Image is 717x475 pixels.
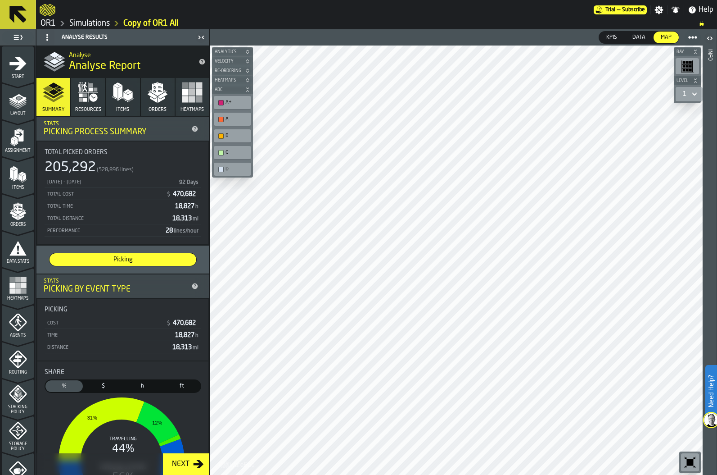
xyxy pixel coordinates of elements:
div: thumb [85,380,122,392]
label: button-switch-multi-Share [45,379,84,393]
label: button-switch-multi-Map [653,31,679,44]
label: button-toggle-Help [684,5,717,15]
button: button- [212,85,253,94]
span: Re-Ordering [213,69,243,73]
li: menu Assignment [2,120,34,156]
div: StatList-item-Distance [45,341,201,353]
button: button-Next [163,453,209,475]
span: Help [699,5,713,15]
div: Menu Subscription [594,5,647,14]
div: Total Time [46,204,171,210]
span: Orders [149,107,167,113]
div: stat-Picking [37,299,208,361]
div: Title [45,369,201,376]
li: menu Items [2,157,34,193]
div: Analyse Results [38,30,195,45]
span: 18,313 [172,215,199,222]
span: Heatmaps [213,78,243,83]
button: button- [674,47,701,56]
span: 28 [166,228,199,234]
header: Info [703,29,717,475]
label: button-switch-multi-Distance [162,379,201,393]
a: link-to-/wh/i/02d92962-0f11-4133-9763-7cb092bceeef [41,18,56,28]
div: B [216,131,249,141]
span: Subscribe [622,7,645,13]
span: Routing [2,370,34,375]
div: Stats [44,278,188,284]
div: button-toolbar-undefined [674,56,701,76]
a: logo-header [212,455,263,473]
span: Total Picked Orders [45,149,108,156]
div: Total Cost [46,192,162,197]
a: link-to-/wh/i/02d92962-0f11-4133-9763-7cb092bceeef/pricing/ [594,5,647,14]
li: menu Layout [2,83,34,119]
div: thumb [50,253,196,266]
button: button- [212,66,253,75]
span: Bay [675,50,691,55]
button: button- [212,76,253,85]
div: Stats [44,121,188,127]
a: link-to-/wh/i/02d92962-0f11-4133-9763-7cb092bceeef/simulations/4320d1dd-9e3e-47ba-9fe3-fbecad6a92c1 [123,18,178,28]
label: button-switch-multi-Cost [84,379,123,393]
div: StatList-item-Cost [45,317,201,329]
div: Next [168,459,193,470]
div: D [216,164,249,174]
div: button-toolbar-undefined [212,111,253,128]
span: mi [193,345,198,351]
span: Summary [42,107,64,113]
span: % [47,382,81,390]
div: Distance [46,345,169,351]
span: 18,827 [175,203,199,210]
span: 18,827 [175,332,199,338]
div: B [225,133,248,139]
div: StatList-item-Performance [45,224,201,237]
span: Share [45,369,64,376]
div: stat-Total Picked Orders [37,142,208,244]
div: A+ [225,100,248,105]
div: A+ [216,98,249,107]
span: Analyse Report [69,59,140,73]
label: button-switch-multi-KPIs [599,31,625,44]
li: menu Routing [2,342,34,378]
div: StatList-item-Total Time [45,200,201,212]
a: link-to-/wh/i/02d92962-0f11-4133-9763-7cb092bceeef [69,18,110,28]
div: C [216,148,249,157]
span: Level [675,78,691,83]
label: Need Help? [706,366,716,416]
span: 470,682 [173,320,198,326]
span: h [195,333,198,338]
li: menu Orders [2,194,34,230]
label: button-toggle-Settings [651,5,667,14]
span: $ [86,382,120,390]
span: Assignment [2,148,34,153]
div: thumb [124,380,161,392]
li: menu Heatmaps [2,268,34,304]
div: button-toolbar-undefined [212,161,253,178]
div: A [216,114,249,124]
span: Data [629,33,649,41]
div: C [225,150,248,155]
span: Data Stats [2,259,34,264]
svg: Reset zoom and position [683,455,697,470]
div: Picking by event type [44,284,188,294]
div: thumb [45,380,83,392]
div: thumb [599,32,624,43]
div: button-toolbar-undefined [212,94,253,111]
li: menu Start [2,46,34,82]
div: DropdownMenuValue-1 [679,89,699,100]
span: (528,896 lines) [97,167,134,173]
div: Performance [46,228,162,234]
div: button-toolbar-undefined [212,144,253,161]
label: button-switch-multi-Time [123,379,162,393]
span: h [195,204,198,210]
span: 92 Days [179,180,198,185]
div: [DATE] - [DATE] [46,179,175,185]
div: StatList-item-07/07/2025 - 06/10/2025 [45,176,201,188]
li: menu Data Stats [2,231,34,267]
span: 470,682 [173,191,198,197]
h2: Sub Title [69,50,191,59]
div: Title [45,149,201,156]
label: button-switch-multi-Picking [49,253,197,266]
span: Resources [75,107,101,113]
span: ft [165,382,198,390]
